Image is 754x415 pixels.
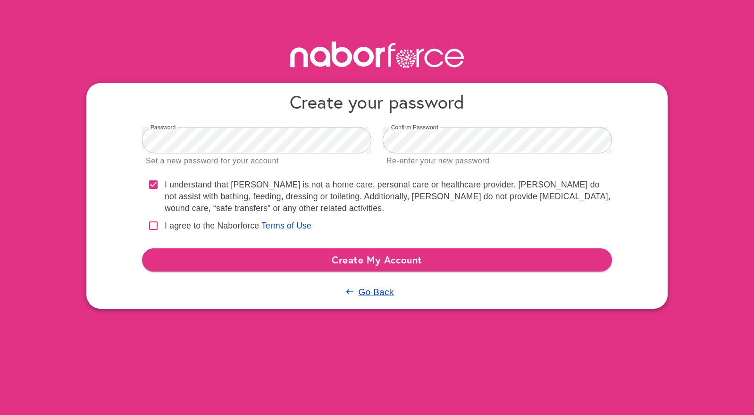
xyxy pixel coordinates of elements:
[142,91,612,113] h4: Create your password
[261,221,311,230] a: Terms of Use
[150,251,604,268] span: Create My Account
[146,155,279,168] div: Set a new password for your account
[142,248,612,271] button: Create My Account
[165,179,612,214] label: I understand that [PERSON_NAME] is not a home care, personal care or healthcare provider. [PERSON...
[386,155,489,168] div: Re-enter your new password
[165,220,259,232] label: I agree to the Naborforce
[358,287,394,297] u: Go Back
